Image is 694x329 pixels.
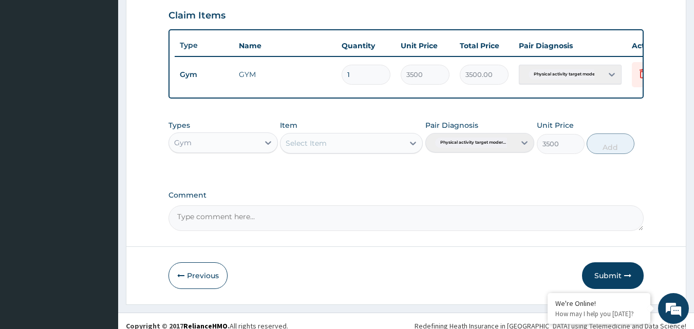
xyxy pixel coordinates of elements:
label: Pair Diagnosis [425,120,478,130]
th: Name [234,35,336,56]
textarea: Type your message and hit 'Enter' [5,220,196,256]
th: Total Price [455,35,514,56]
div: Gym [174,138,192,148]
td: Gym [175,65,234,84]
th: Unit Price [396,35,455,56]
th: Quantity [336,35,396,56]
div: Minimize live chat window [168,5,193,30]
div: Select Item [286,138,327,148]
label: Types [168,121,190,130]
button: Submit [582,262,644,289]
span: We're online! [60,99,142,203]
th: Type [175,36,234,55]
div: We're Online! [555,299,643,308]
th: Pair Diagnosis [514,35,627,56]
label: Unit Price [537,120,574,130]
label: Item [280,120,297,130]
h3: Claim Items [168,10,226,22]
th: Actions [627,35,678,56]
div: Chat with us now [53,57,173,71]
button: Previous [168,262,228,289]
img: d_794563401_company_1708531726252_794563401 [19,51,42,77]
p: How may I help you today? [555,309,643,318]
td: GYM [234,64,336,85]
label: Comment [168,191,644,200]
button: Add [587,133,634,154]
